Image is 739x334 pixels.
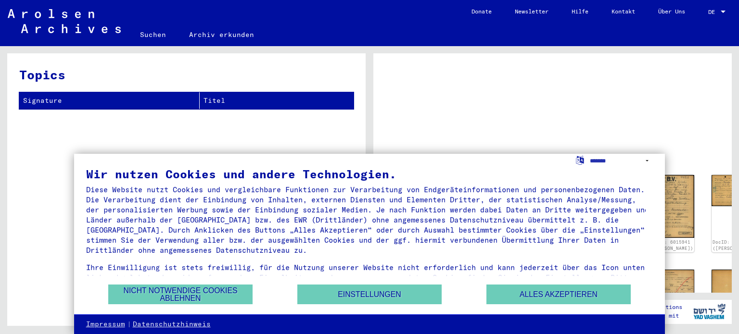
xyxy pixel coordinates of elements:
[128,23,178,46] a: Suchen
[19,65,353,84] h3: Topics
[650,239,693,251] a: DocID: 6015941 ([PERSON_NAME])
[86,185,653,255] div: Diese Website nutzt Cookies und vergleichbare Funktionen zur Verarbeitung von Endgeräteinformatio...
[19,92,200,109] th: Signature
[178,23,266,46] a: Archiv erkunden
[708,9,719,15] span: DE
[86,320,125,329] a: Impressum
[8,9,121,33] img: Arolsen_neg.svg
[86,168,653,180] div: Wir nutzen Cookies und andere Technologien.
[650,175,694,238] img: 001.jpg
[133,320,211,329] a: Datenschutzhinweis
[691,299,727,323] img: yv_logo.png
[86,262,653,293] div: Ihre Einwilligung ist stets freiwillig, für die Nutzung unserer Website nicht erforderlich und ka...
[590,154,653,168] select: Sprache auswählen
[108,285,253,304] button: Nicht notwendige Cookies ablehnen
[486,285,631,304] button: Alles akzeptieren
[297,285,442,304] button: Einstellungen
[200,92,354,109] th: Titel
[575,155,585,164] label: Sprache auswählen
